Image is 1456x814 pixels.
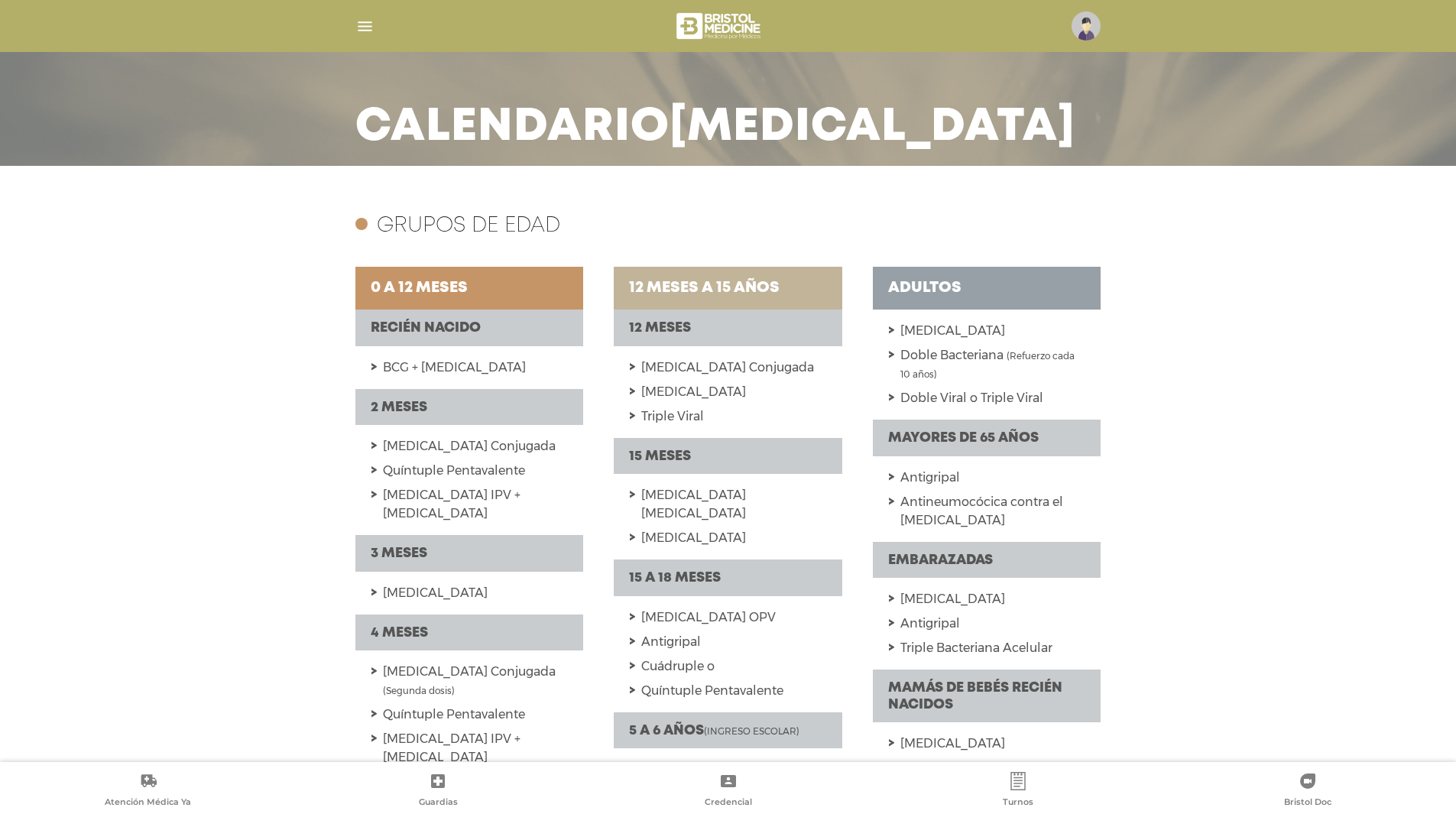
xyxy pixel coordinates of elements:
[355,17,375,36] img: Cober_menu-lines-white.svg
[641,659,715,673] span: Cuádruple o
[383,585,488,600] span: [MEDICAL_DATA]
[1284,796,1331,810] span: Bristol Doc
[614,559,842,596] h4: 15 a 18 Meses
[641,488,746,521] span: [MEDICAL_DATA] [MEDICAL_DATA]
[873,772,1163,811] a: Turnos
[900,736,1005,751] span: [MEDICAL_DATA]
[873,420,1101,456] h4: Mayores de 65 años
[355,108,1075,148] h3: Calendario [MEDICAL_DATA]
[614,310,842,346] h4: 12 Meses
[377,216,560,236] h4: Grupos de edad
[873,542,1101,579] h4: Embarazadas
[3,772,293,811] a: Atención Médica Ya
[641,360,814,375] span: [MEDICAL_DATA] Conjugada
[900,640,1052,655] span: Triple Bacteriana Acelular
[383,707,525,722] span: Quíntuple Pentavalente
[629,279,827,297] h5: 12 Meses a 15 Años
[900,616,960,631] span: Antigripal
[641,384,746,399] span: [MEDICAL_DATA]
[383,360,526,375] span: BCG + [MEDICAL_DATA]
[371,279,569,297] h5: 0 a 12 meses
[873,670,1101,722] h4: Mamás de bebés recién nacidos
[674,8,765,44] img: bristol-medicine-blanco.png
[383,731,520,764] span: [MEDICAL_DATA] IPV + [MEDICAL_DATA]
[383,463,525,478] span: Quíntuple Pentavalente
[641,683,783,698] span: Quíntuple Pentavalente
[1072,11,1101,41] img: profile-placeholder.svg
[641,634,701,649] span: Antigripal
[383,488,520,521] span: [MEDICAL_DATA] IPV + [MEDICAL_DATA]
[383,685,455,696] span: (Segunda dosis)
[704,725,799,737] span: (Ingreso escolar)
[105,796,191,810] span: Atención Médica Ya
[355,389,584,426] h4: 2 Meses
[705,796,752,810] span: Credencial
[900,391,1043,405] span: Doble Viral o Triple Viral
[383,439,556,453] span: [MEDICAL_DATA] Conjugada
[900,760,960,775] span: Antigripal
[1163,772,1453,811] a: Bristol Doc
[641,530,746,545] span: [MEDICAL_DATA]
[355,310,584,346] h4: Recién nacido
[900,348,1004,362] span: Doble Bacteriana
[900,470,960,485] span: Antigripal
[419,796,458,810] span: Guardias
[900,495,1063,527] span: Antineumocócica contra el [MEDICAL_DATA]
[614,438,842,475] h4: 15 Meses
[583,772,873,811] a: Credencial
[641,610,776,624] span: [MEDICAL_DATA] OPV
[355,615,584,651] h4: 4 Meses
[900,323,1005,338] span: [MEDICAL_DATA]
[293,772,582,811] a: Guardias
[900,592,1005,606] span: [MEDICAL_DATA]
[888,279,1086,297] h5: Adultos
[355,535,584,572] h4: 3 Meses
[641,409,704,423] span: Triple Viral
[614,712,842,749] h4: 5 a 6 Años
[383,664,556,679] span: [MEDICAL_DATA] Conjugada
[1003,796,1033,810] span: Turnos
